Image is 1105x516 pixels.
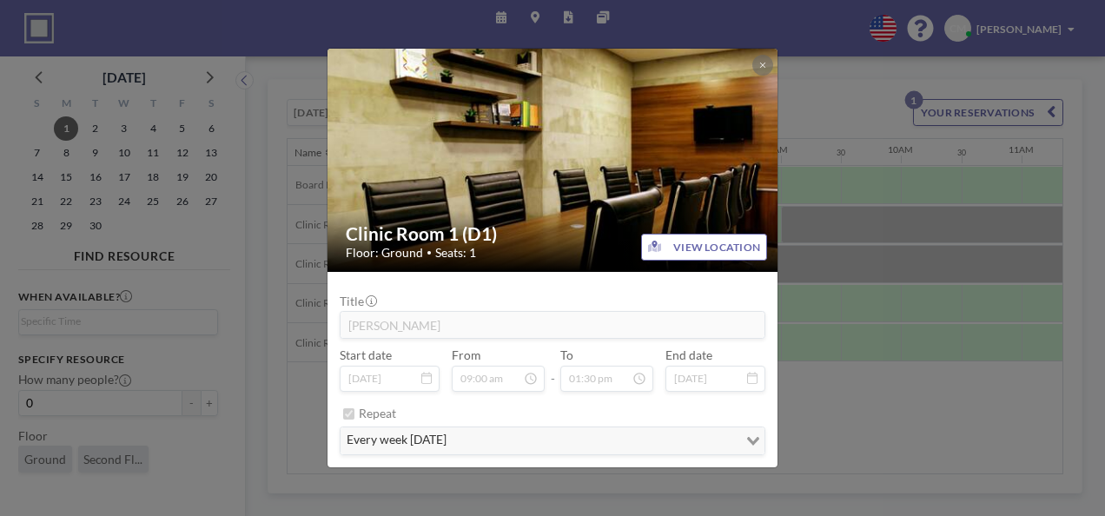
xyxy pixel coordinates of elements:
[560,347,573,362] label: To
[346,222,761,245] h2: Clinic Room 1 (D1)
[665,347,712,362] label: End date
[340,347,392,362] label: Start date
[346,245,423,260] span: Floor: Ground
[452,347,480,362] label: From
[344,431,450,451] span: every week [DATE]
[341,312,764,337] input: (No title)
[359,406,396,420] label: Repeat
[435,245,476,260] span: Seats: 1
[341,427,764,454] div: Search for option
[641,234,767,261] button: VIEW LOCATION
[427,247,432,258] span: •
[551,353,555,386] span: -
[452,431,736,451] input: Search for option
[340,294,376,308] label: Title
[328,10,779,311] img: 537.jpg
